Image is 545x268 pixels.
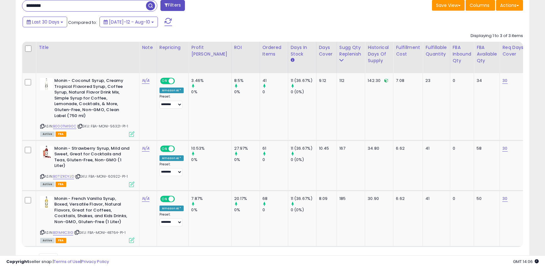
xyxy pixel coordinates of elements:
div: 8.09 [319,196,332,201]
div: 0 (0%) [291,89,316,95]
div: 3.46% [191,78,231,83]
th: Please note that this number is a calculation based on your required days of coverage and your ve... [337,42,365,73]
div: 0% [234,207,260,213]
span: OFF [174,196,184,201]
div: Fulfillable Quantity [425,44,447,57]
div: 0 (0%) [291,207,316,213]
div: 0 [262,157,288,163]
span: All listings currently available for purchase on Amazon [40,131,55,137]
div: Fulfillment Cost [396,44,420,57]
div: 0 [262,207,288,213]
div: 41 [425,146,445,151]
div: ASIN: [40,78,134,136]
a: Terms of Use [54,259,80,265]
div: 58 [477,146,495,151]
span: ON [161,146,169,151]
div: 20.17% [234,196,260,201]
a: N/A [142,145,149,152]
span: Last 30 Days [32,19,59,25]
div: Title [39,44,137,51]
a: B071ZRDYJD [53,174,74,179]
div: 61 [262,146,288,151]
div: 41 [425,196,445,201]
div: ASIN: [40,146,134,186]
span: 2025-09-10 14:06 GMT [513,259,539,265]
div: 41 [262,78,288,83]
a: Privacy Policy [81,259,109,265]
img: 41Uh0waKRwL._SL40_.jpg [40,146,53,158]
div: Amazon AI * [159,155,184,161]
a: B000TMI90C [53,124,76,129]
div: 0% [191,207,231,213]
div: FBA Available Qty [477,44,497,64]
div: 7.08 [396,78,418,83]
div: 34.80 [368,146,388,151]
div: Days In Stock [291,44,314,57]
button: Last 30 Days [23,17,67,27]
small: Days In Stock. [291,57,294,63]
span: ON [161,78,169,84]
div: 0% [234,157,260,163]
div: 11 (36.67%) [291,146,316,151]
a: B01M4IC3IG [53,230,73,235]
b: Monin - Strawberry Syrup, Mild and Sweet, Great for Cocktails and Teas, Gluten-Free, Non-GMO (1 L... [54,146,131,170]
div: 167 [339,146,360,151]
a: 30 [502,78,507,84]
div: 6.62 [396,196,418,201]
span: | SKU: FBA-MONI-56321-P1-1 [77,124,128,129]
div: Historical Days Of Supply [368,44,391,64]
span: FBA [56,182,66,187]
div: 9.12 [319,78,332,83]
div: 0 [262,89,288,95]
strong: Copyright [6,259,29,265]
div: 10.45 [319,146,332,151]
span: FBA [56,238,66,243]
div: 68 [262,196,288,201]
div: 34 [477,78,495,83]
div: Ordered Items [262,44,285,57]
div: 30.90 [368,196,388,201]
div: 11 (36.67%) [291,78,316,83]
span: ON [161,196,169,201]
div: FBA inbound Qty [453,44,472,64]
span: Columns [470,2,489,8]
div: Days Cover [319,44,334,57]
span: OFF [174,146,184,151]
div: Note [142,44,154,51]
div: ROI [234,44,257,51]
div: 112 [339,78,360,83]
div: ASIN: [40,196,134,242]
span: | SKU: FBA-MONI-60922-P1-1 [75,174,128,179]
button: [DATE]-12 - Aug-10 [100,17,158,27]
div: 185 [339,196,360,201]
div: Profit [PERSON_NAME] [191,44,229,57]
a: N/A [142,196,149,202]
span: All listings currently available for purchase on Amazon [40,238,55,243]
div: 0 (0%) [291,157,316,163]
div: 0 [453,196,469,201]
div: 50 [477,196,495,201]
span: Compared to: [68,19,97,25]
div: Preset: [159,162,184,176]
div: seller snap | | [6,259,109,265]
span: [DATE]-12 - Aug-10 [109,19,150,25]
b: Monin - French Vanilla Syrup, Boxed, Versatile Flavor, Natural Flavors, Great for Coffees, Cockta... [54,196,131,227]
div: Req Days Cover [502,44,525,57]
span: All listings currently available for purchase on Amazon [40,182,55,187]
div: 23 [425,78,445,83]
img: 41IzRN9b1lL._SL40_.jpg [40,196,53,208]
div: 10.53% [191,146,231,151]
div: 8.5% [234,78,260,83]
div: 0% [191,157,231,163]
div: 27.97% [234,146,260,151]
div: 0 [453,146,469,151]
div: Amazon AI * [159,206,184,211]
div: 0% [234,89,260,95]
img: 314qzPJXuhL._SL40_.jpg [40,78,53,90]
div: Preset: [159,212,184,227]
div: Preset: [159,94,184,109]
div: 7.87% [191,196,231,201]
a: 30 [502,196,507,202]
div: Displaying 1 to 3 of 3 items [471,33,523,39]
span: OFF [174,78,184,84]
